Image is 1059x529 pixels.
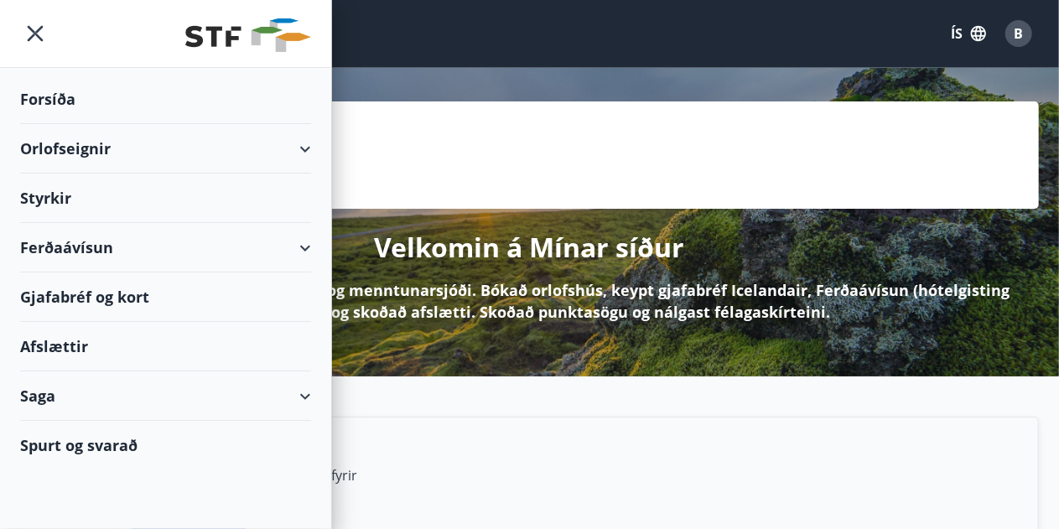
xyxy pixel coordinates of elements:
div: Forsíða [20,75,311,124]
div: Afslættir [20,322,311,371]
button: B [999,13,1039,54]
div: Saga [20,371,311,421]
button: menu [20,18,50,49]
span: B [1015,24,1024,43]
div: Gjafabréf og kort [20,272,311,322]
p: Hér getur þú sótt um styrki í sjúkra- og menntunarsjóði. Bókað orlofshús, keypt gjafabréf Iceland... [47,279,1012,323]
div: Spurt og svarað [20,421,311,469]
p: Velkomin á Mínar síður [375,229,685,266]
div: Styrkir [20,174,311,223]
button: ÍS [942,18,995,49]
div: Orlofseignir [20,124,311,174]
div: Ferðaávísun [20,223,311,272]
img: union_logo [185,18,311,52]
